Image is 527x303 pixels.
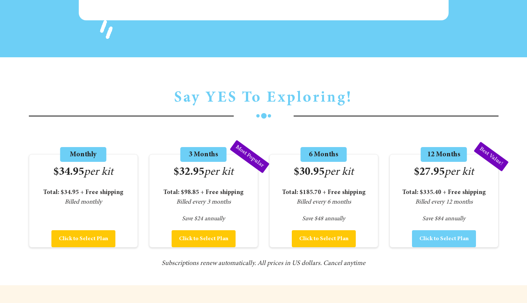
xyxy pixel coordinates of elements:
span: $30.95 [294,167,354,178]
span: $27.95 [414,167,474,178]
span: Click to Select Plan [59,236,108,242]
i: Billed every 6 months [297,199,351,205]
span: Subscriptions renew automatically. All prices in US dollars. Cancel anytime [29,259,499,269]
b: Total: $34.95 + Free shipping [43,190,123,196]
span: Most Popular [230,140,270,174]
span: Click to Select Plan [179,236,228,242]
span: Click to Select Plan [419,236,469,242]
span: per kit [204,167,233,178]
span: 12 Months [421,147,467,162]
span: per kit [324,167,354,178]
span: Save $24 annually [149,214,258,223]
button: Click to Select Plan [412,230,476,247]
span: 6 Months [301,147,347,162]
span: Billed monthly [65,199,102,205]
button: Click to Select Plan [172,230,236,247]
i: Billed every 12 months [415,199,473,205]
span: Save $48 annually [270,214,378,223]
i: Billed every 3 months [176,199,231,205]
strong: Total: $185.70 + Free shipping [282,190,365,196]
strong: Total: $98.85 + Free shipping [163,190,243,196]
span: per kit [84,167,113,178]
span: Say YES To Exploring! [174,90,352,106]
span: per kit [445,167,474,178]
span: Click to Select Plan [299,236,348,242]
span: $34.95 [53,167,113,178]
strong: Total: $335.40 + Free shipping [402,190,486,196]
span: - [29,214,138,223]
span: Best Value! [473,142,509,171]
span: Monthly [60,147,107,162]
span: Save $84 annually [390,214,498,223]
span: $32.95 [173,167,233,178]
button: Click to Select Plan [51,230,115,247]
button: Click to Select Plan [292,230,356,247]
span: 3 Months [180,147,227,162]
